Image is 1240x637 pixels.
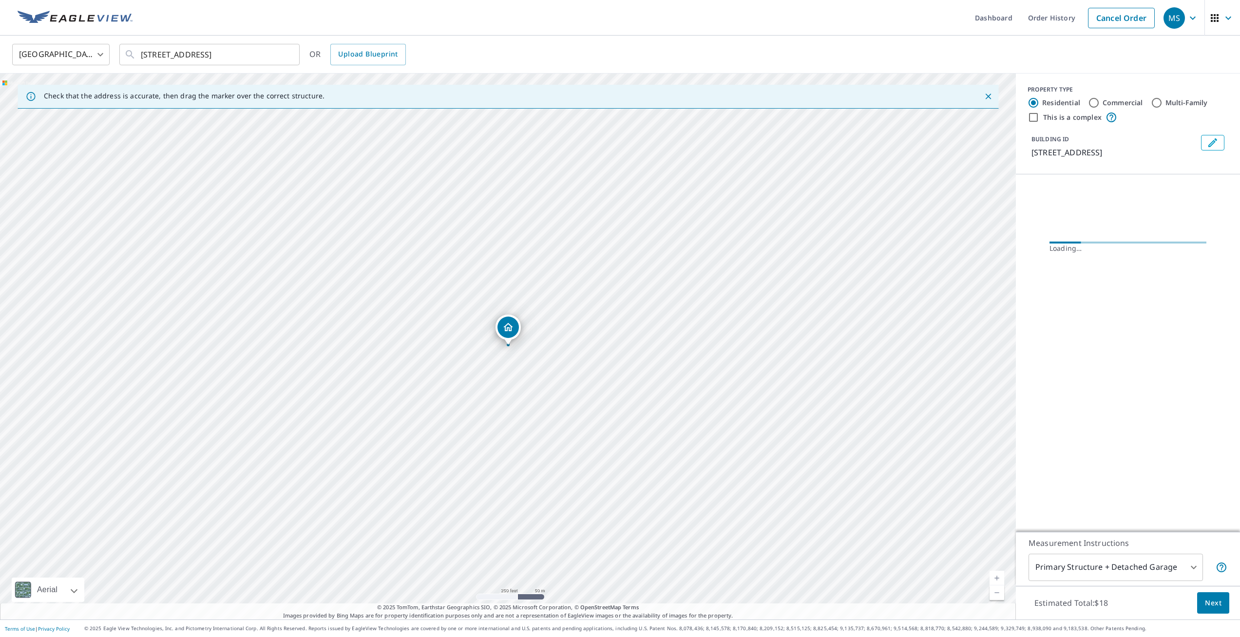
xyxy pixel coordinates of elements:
a: Cancel Order [1088,8,1155,28]
p: © 2025 Eagle View Technologies, Inc. and Pictometry International Corp. All Rights Reserved. Repo... [84,625,1235,632]
button: Close [982,90,994,103]
label: Commercial [1103,98,1143,108]
img: EV Logo [18,11,133,25]
a: OpenStreetMap [580,603,621,611]
button: Edit building 1 [1201,135,1224,150]
div: Primary Structure + Detached Garage [1029,554,1203,581]
p: Measurement Instructions [1029,537,1227,549]
p: | [5,626,70,632]
span: © 2025 TomTom, Earthstar Geographics SIO, © 2025 Microsoft Corporation, © [377,603,639,612]
div: Aerial [34,578,60,602]
div: [GEOGRAPHIC_DATA] [12,41,110,68]
label: Multi-Family [1165,98,1208,108]
p: [STREET_ADDRESS] [1031,147,1197,158]
label: This is a complex [1043,112,1102,122]
a: Privacy Policy [38,625,70,632]
span: Your report will include the primary structure and a detached garage if one exists. [1216,562,1227,573]
p: BUILDING ID [1031,135,1069,143]
p: Check that the address is accurate, then drag the marker over the correct structure. [44,92,324,100]
a: Current Level 17, Zoom In [990,571,1004,585]
span: Upload Blueprint [338,48,398,60]
a: Upload Blueprint [330,44,405,65]
button: Next [1197,592,1229,614]
a: Current Level 17, Zoom Out [990,585,1004,600]
input: Search by address or latitude-longitude [141,41,280,68]
div: Aerial [12,578,84,602]
div: PROPERTY TYPE [1028,85,1228,94]
p: Estimated Total: $18 [1027,592,1116,614]
div: MS [1164,7,1185,29]
label: Residential [1042,98,1080,108]
a: Terms [623,603,639,611]
a: Terms of Use [5,625,35,632]
div: Loading… [1049,244,1206,253]
span: Next [1205,597,1221,609]
div: OR [309,44,406,65]
div: Dropped pin, building 1, Residential property, 360 Kalmia St Warminster, PA 18974 [496,315,521,345]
